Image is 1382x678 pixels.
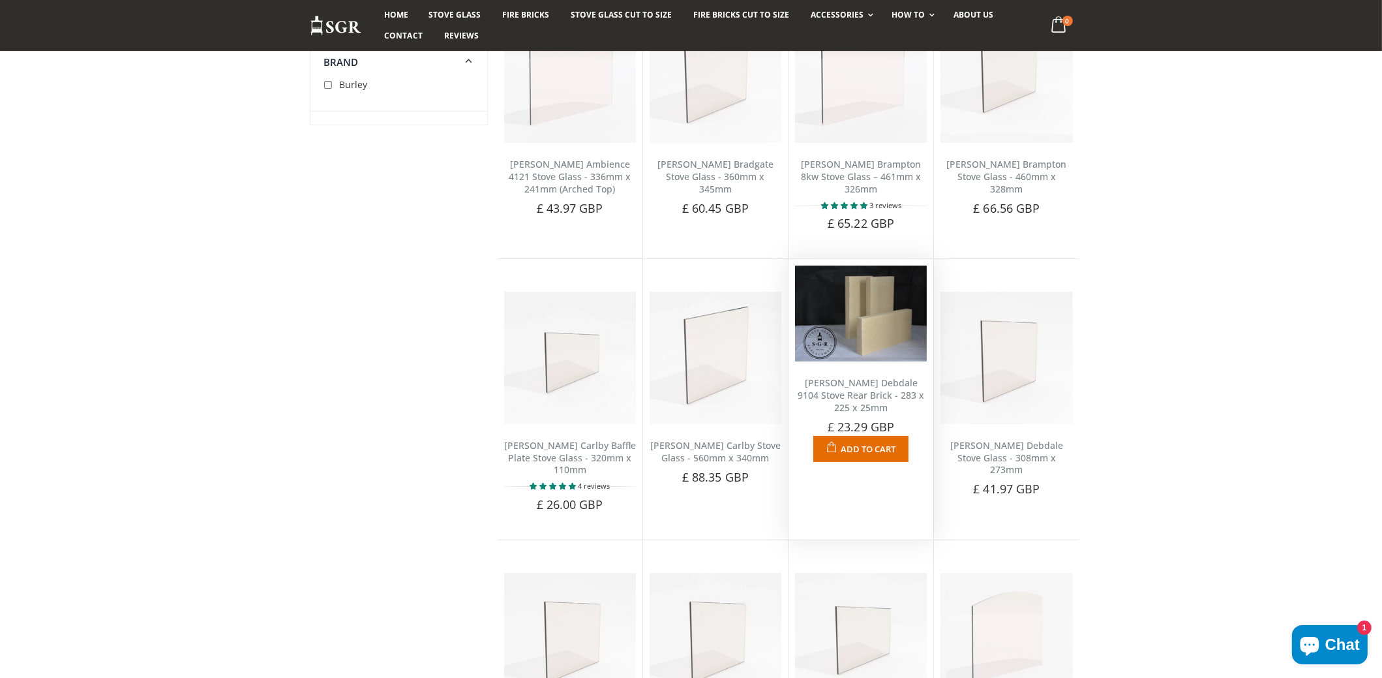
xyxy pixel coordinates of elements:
[1288,625,1372,668] inbox-online-store-chat: Shopify online store chat
[578,481,610,491] span: 4 reviews
[650,292,781,424] img: Burley Carlby Stove Glass
[801,5,880,25] a: Accessories
[795,11,927,143] img: Burley Brampton 8kw replacement stove glass
[682,200,749,216] span: £ 60.45 GBP
[385,30,423,41] span: Contact
[537,200,603,216] span: £ 43.97 GBP
[419,5,490,25] a: Stove Glass
[504,11,636,143] img: Burley Ambience 4121 stove glass with an arched top
[801,158,921,195] a: [PERSON_NAME] Brampton 8kw Stove Glass – 461mm x 326mm
[795,266,927,361] img: Burley Debdale 9104 Stove Rear Brick
[869,200,901,210] span: 3 reviews
[444,30,479,41] span: Reviews
[813,436,908,462] button: Add to Cart
[892,9,925,20] span: How To
[1062,16,1073,26] span: 0
[811,9,864,20] span: Accessories
[502,9,549,20] span: Fire Bricks
[428,9,481,20] span: Stove Glass
[828,215,894,231] span: £ 65.22 GBP
[650,11,781,143] img: Burley Bradgate Stove Glass
[821,200,869,210] span: 5.00 stars
[310,15,362,37] img: Stove Glass Replacement
[841,443,895,455] span: Add to Cart
[946,158,1066,195] a: [PERSON_NAME] Brampton Stove Glass - 460mm x 328mm
[434,25,488,46] a: Reviews
[882,5,942,25] a: How To
[973,481,1040,497] span: £ 41.97 GBP
[682,469,749,485] span: £ 88.35 GBP
[798,377,924,414] a: [PERSON_NAME] Debdale 9104 Stove Rear Brick - 283 x 225 x 25mm
[571,9,672,20] span: Stove Glass Cut To Size
[339,78,367,91] span: Burley
[950,439,1063,476] a: [PERSON_NAME] Debdale Stove Glass - 308mm x 273mm
[954,9,993,20] span: About us
[375,5,419,25] a: Home
[693,9,789,20] span: Fire Bricks Cut To Size
[828,419,894,435] span: £ 23.29 GBP
[492,5,559,25] a: Fire Bricks
[1045,13,1072,39] a: 0
[657,158,774,195] a: [PERSON_NAME] Bradgate Stove Glass - 360mm x 345mm
[504,439,636,476] a: [PERSON_NAME] Carlby Baffle Plate Stove Glass - 320mm x 110mm
[940,11,1072,143] img: Burley Brampton Stove Glass
[504,292,636,424] img: Burley Carlby Baffle Plate Glass
[561,5,682,25] a: Stove Glass Cut To Size
[650,439,781,464] a: [PERSON_NAME] Carlby Stove Glass - 560mm x 340mm
[537,497,603,512] span: £ 26.00 GBP
[940,292,1072,424] img: Burley Debdale Stove Glass
[385,9,409,20] span: Home
[375,25,432,46] a: Contact
[944,5,1003,25] a: About us
[530,481,578,491] span: 5.00 stars
[509,158,631,195] a: [PERSON_NAME] Ambience 4121 Stove Glass - 336mm x 241mm (Arched Top)
[973,200,1040,216] span: £ 66.56 GBP
[683,5,799,25] a: Fire Bricks Cut To Size
[323,55,359,69] span: Brand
